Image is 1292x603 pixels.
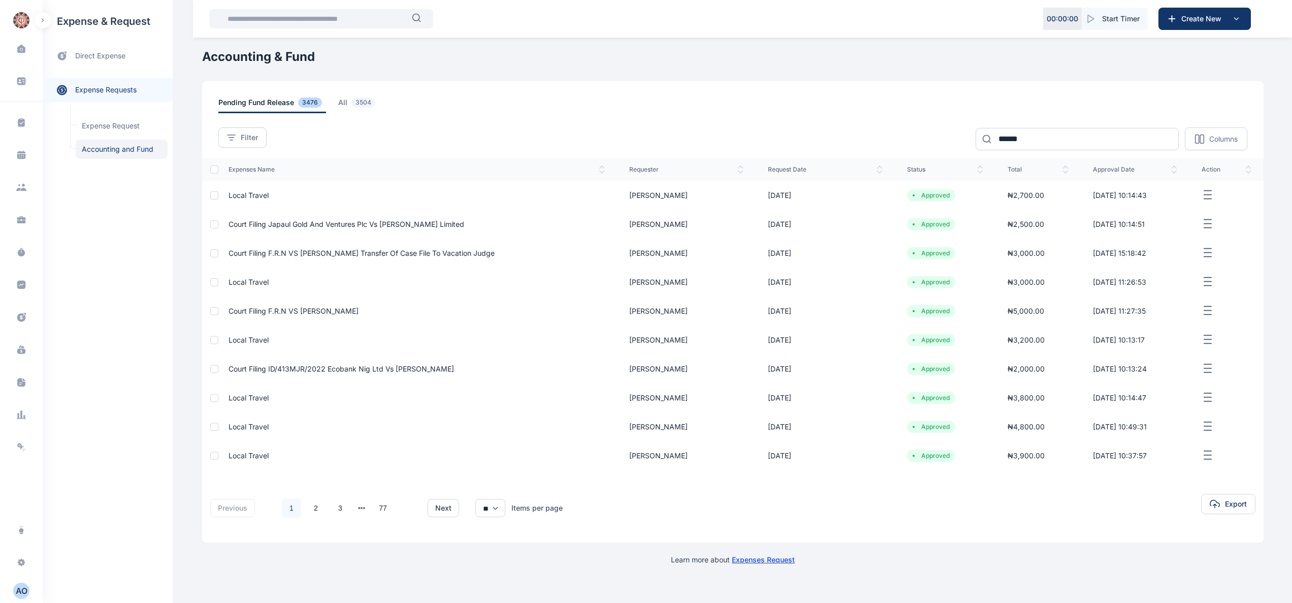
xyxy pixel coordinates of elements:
li: 1 [281,498,302,518]
span: Create New [1177,14,1230,24]
span: approval Date [1093,165,1177,174]
li: Approved [911,336,951,344]
a: Local Travel [229,451,269,460]
a: expense requests [43,78,173,102]
div: A O [13,585,29,597]
td: [DATE] 10:14:47 [1081,383,1189,412]
td: [PERSON_NAME] [617,412,756,441]
span: ₦ 3,000.00 [1008,278,1045,286]
td: [DATE] 10:37:57 [1081,441,1189,470]
a: direct expense [43,43,173,70]
li: 上一页 [263,501,277,515]
span: ₦ 3,000.00 [1008,249,1045,257]
h1: Accounting & Fund [202,49,1264,65]
p: Learn more about [671,555,795,565]
a: 1 [282,498,301,518]
td: [DATE] [756,325,895,354]
li: 2 [306,498,326,518]
td: [PERSON_NAME] [617,210,756,239]
td: [DATE] [756,181,895,210]
li: Approved [911,249,951,257]
li: Approved [911,307,951,315]
a: Court Filing ID/413MJR/2022 Ecobank Nig Ltd Vs [PERSON_NAME] [229,364,454,373]
td: [DATE] [756,210,895,239]
button: Export [1201,494,1255,514]
td: [DATE] [756,441,895,470]
li: 向后 3 页 [354,501,369,515]
a: Local Travel [229,191,269,199]
td: [DATE] 10:13:24 [1081,354,1189,383]
td: [PERSON_NAME] [617,296,756,325]
td: [DATE] 10:13:17 [1081,325,1189,354]
td: [DATE] 11:27:35 [1081,296,1189,325]
td: [PERSON_NAME] [617,383,756,412]
li: Approved [911,220,951,228]
span: ₦ 3,200.00 [1008,336,1045,344]
button: Start Timer [1082,8,1148,30]
button: next [428,499,459,517]
span: requester [629,165,744,174]
span: ₦ 3,900.00 [1008,451,1045,460]
td: [DATE] [756,383,895,412]
div: Items per page [511,503,563,513]
div: expense requests [43,70,173,102]
td: [DATE] [756,412,895,441]
p: Columns [1209,134,1238,144]
span: 3504 [351,97,375,108]
td: [DATE] [756,354,895,383]
a: Court Filing F.R.N VS [PERSON_NAME] Transfer Of Case File To Vacation Judge [229,249,495,257]
span: status [907,165,984,174]
li: 77 [373,498,393,518]
span: ₦ 2,000.00 [1008,364,1045,373]
span: Local Travel [229,422,269,431]
a: Local Travel [229,278,269,286]
a: all3504 [338,97,392,113]
span: expenses Name [229,165,604,174]
td: [DATE] 10:49:31 [1081,412,1189,441]
span: request date [768,165,883,174]
span: Expense Request [76,116,168,136]
li: Approved [911,394,951,402]
td: [DATE] 10:14:43 [1081,181,1189,210]
li: 3 [330,498,350,518]
a: Court Filing Japaul Gold And Ventures Plc Vs [PERSON_NAME] Limited [229,220,464,228]
span: total [1008,165,1069,174]
span: Export [1225,499,1247,509]
span: all [338,97,379,113]
span: 3476 [298,97,322,108]
a: Local Travel [229,336,269,344]
span: Local Travel [229,393,269,402]
button: next page [358,501,366,515]
button: Columns [1185,127,1247,150]
li: Approved [911,365,951,373]
span: ₦ 2,700.00 [1008,191,1044,199]
li: Approved [911,423,951,431]
a: Accounting and Fund [76,140,168,159]
a: Expenses Request [732,555,795,564]
li: 下一页 [397,501,411,515]
td: [PERSON_NAME] [617,267,756,296]
li: Approved [911,191,951,199]
span: pending fund release [218,97,326,113]
a: pending fund release3476 [218,97,338,113]
button: previous [210,499,255,517]
button: AO [6,583,37,599]
span: ₦ 3,800.00 [1008,393,1045,402]
td: [PERSON_NAME] [617,354,756,383]
p: 00 : 00 : 00 [1047,14,1078,24]
td: [PERSON_NAME] [617,239,756,267]
span: ₦ 5,000.00 [1008,307,1044,315]
li: Approved [911,278,951,286]
a: Court Filing F.R.N VS [PERSON_NAME] [229,307,359,315]
li: Approved [911,452,951,460]
span: Start Timer [1102,14,1140,24]
td: [PERSON_NAME] [617,181,756,210]
button: Create New [1158,8,1251,30]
